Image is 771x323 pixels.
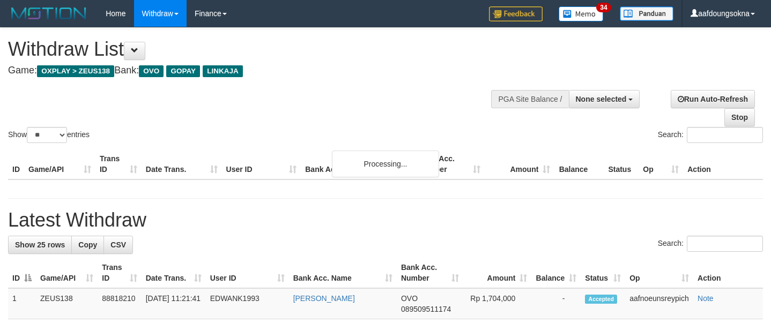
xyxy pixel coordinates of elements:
th: Date Trans. [142,149,222,179]
span: 34 [596,3,611,12]
th: Bank Acc. Name: activate to sort column ascending [289,258,397,288]
th: ID [8,149,24,179]
th: Trans ID: activate to sort column ascending [98,258,141,288]
label: Search: [658,236,763,252]
span: LINKAJA [203,65,243,77]
h1: Latest Withdraw [8,209,763,231]
th: ID: activate to sort column descending [8,258,36,288]
img: Button%20Memo.svg [559,6,604,21]
th: Balance: activate to sort column ascending [531,258,581,288]
a: Stop [724,108,755,126]
a: Show 25 rows [8,236,72,254]
h1: Withdraw List [8,39,503,60]
th: Trans ID [95,149,142,179]
span: Copy [78,241,97,249]
div: Processing... [332,151,439,177]
td: ZEUS138 [36,288,98,319]
th: User ID [222,149,301,179]
select: Showentries [27,127,67,143]
td: aafnoeunsreypich [625,288,693,319]
a: Copy [71,236,104,254]
input: Search: [687,236,763,252]
th: Game/API: activate to sort column ascending [36,258,98,288]
th: Status [604,149,639,179]
h4: Game: Bank: [8,65,503,76]
span: OVO [401,294,418,303]
th: Amount: activate to sort column ascending [463,258,532,288]
span: OXPLAY > ZEUS138 [37,65,114,77]
a: [PERSON_NAME] [293,294,355,303]
span: Accepted [585,295,617,304]
th: User ID: activate to sort column ascending [206,258,289,288]
th: Action [693,258,763,288]
td: Rp 1,704,000 [463,288,532,319]
label: Search: [658,127,763,143]
span: None selected [576,95,627,103]
th: Op [639,149,683,179]
td: EDWANK1993 [206,288,289,319]
th: Game/API [24,149,95,179]
td: 88818210 [98,288,141,319]
th: Status: activate to sort column ascending [581,258,625,288]
a: Note [698,294,714,303]
td: 1 [8,288,36,319]
span: CSV [110,241,126,249]
div: PGA Site Balance / [491,90,568,108]
img: Feedback.jpg [489,6,543,21]
span: Show 25 rows [15,241,65,249]
button: None selected [569,90,640,108]
a: Run Auto-Refresh [671,90,755,108]
th: Balance [554,149,604,179]
label: Show entries [8,127,90,143]
span: OVO [139,65,164,77]
img: panduan.png [620,6,673,21]
img: MOTION_logo.png [8,5,90,21]
th: Bank Acc. Number: activate to sort column ascending [397,258,463,288]
td: - [531,288,581,319]
th: Date Trans.: activate to sort column ascending [142,258,206,288]
th: Bank Acc. Name [301,149,414,179]
span: GOPAY [166,65,200,77]
th: Action [683,149,763,179]
th: Bank Acc. Number [414,149,485,179]
td: [DATE] 11:21:41 [142,288,206,319]
a: CSV [103,236,133,254]
span: Copy 089509511174 to clipboard [401,305,451,313]
input: Search: [687,127,763,143]
th: Amount [485,149,555,179]
th: Op: activate to sort column ascending [625,258,693,288]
